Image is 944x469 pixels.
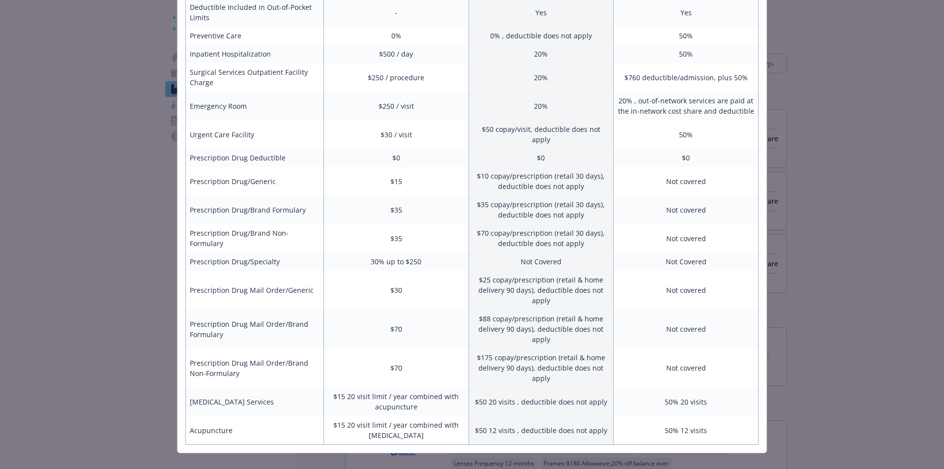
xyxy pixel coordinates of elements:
[469,63,614,92] td: 20%
[469,120,614,149] td: $50 copay/visit, deductible does not apply
[614,63,759,92] td: $760 deductible/admission, plus 50%
[469,348,614,387] td: $175 copay/prescription (retail & home delivery 90 days), deductible does not apply
[186,27,324,45] td: Preventive Care
[324,63,469,92] td: $250 / procedure
[186,416,324,445] td: Acupuncture
[469,195,614,224] td: $35 copay/prescription (retail 30 days), deductible does not apply
[469,224,614,252] td: $70 copay/prescription (retail 30 days), deductible does not apply
[186,45,324,63] td: Inpatient Hospitalization
[324,92,469,120] td: $250 / visit
[614,195,759,224] td: Not covered
[324,252,469,271] td: 30% up to $250
[186,120,324,149] td: Urgent Care Facility
[614,45,759,63] td: 50%
[324,149,469,167] td: $0
[324,167,469,195] td: $15
[469,387,614,416] td: $50 20 visits , deductible does not apply
[614,271,759,310] td: Not covered
[614,120,759,149] td: 50%
[324,416,469,445] td: $15 20 visit limit / year combined with [MEDICAL_DATA]
[186,271,324,310] td: Prescription Drug Mail Order/Generic
[469,27,614,45] td: 0% , deductible does not apply
[469,167,614,195] td: $10 copay/prescription (retail 30 days), deductible does not apply
[186,224,324,252] td: Prescription Drug/Brand Non-Formulary
[324,27,469,45] td: 0%
[324,120,469,149] td: $30 / visit
[614,387,759,416] td: 50% 20 visits
[186,63,324,92] td: Surgical Services Outpatient Facility Charge
[186,167,324,195] td: Prescription Drug/Generic
[324,45,469,63] td: $500 / day
[186,348,324,387] td: Prescription Drug Mail Order/Brand Non-Formulary
[324,348,469,387] td: $70
[469,271,614,310] td: $25 copay/prescription (retail & home delivery 90 days), deductible does not apply
[614,224,759,252] td: Not covered
[186,92,324,120] td: Emergency Room
[324,195,469,224] td: $35
[186,252,324,271] td: Prescription Drug/Specialty
[469,149,614,167] td: $0
[324,387,469,416] td: $15 20 visit limit / year combined with acupuncture
[614,27,759,45] td: 50%
[469,92,614,120] td: 20%
[614,92,759,120] td: 20% , out-of-network services are paid at the in-network cost share and deductible
[469,252,614,271] td: Not Covered
[469,416,614,445] td: $50 12 visits , deductible does not apply
[614,167,759,195] td: Not covered
[614,416,759,445] td: 50% 12 visits
[324,310,469,348] td: $70
[186,387,324,416] td: [MEDICAL_DATA] Services
[614,149,759,167] td: $0
[469,45,614,63] td: 20%
[469,310,614,348] td: $88 copay/prescription (retail & home delivery 90 days), deductible does not apply
[186,195,324,224] td: Prescription Drug/Brand Formulary
[614,310,759,348] td: Not covered
[324,224,469,252] td: $35
[186,310,324,348] td: Prescription Drug Mail Order/Brand Formulary
[186,149,324,167] td: Prescription Drug Deductible
[324,271,469,310] td: $30
[614,252,759,271] td: Not Covered
[614,348,759,387] td: Not covered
